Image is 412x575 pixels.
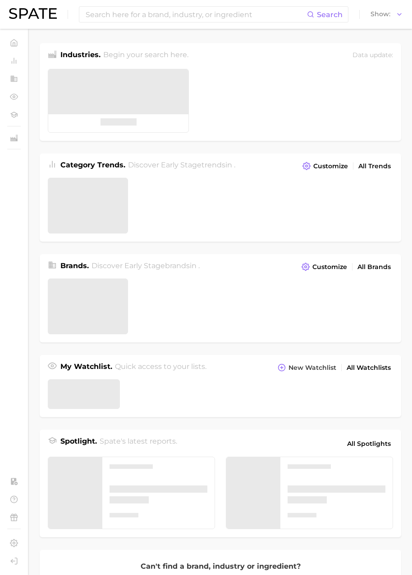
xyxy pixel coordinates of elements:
[312,263,347,271] span: Customize
[275,361,339,374] button: New Watchlist
[358,162,391,170] span: All Trends
[60,436,97,451] h1: Spotlight.
[92,261,200,270] span: Discover Early Stage brands in .
[299,261,349,273] button: Customize
[9,8,57,19] img: SPATE
[60,261,89,270] span: Brands .
[344,362,393,374] a: All Watchlists
[128,161,235,169] span: Discover Early Stage trends in .
[288,364,336,372] span: New Watchlist
[313,162,348,170] span: Customize
[355,261,393,273] a: All Brands
[100,436,177,451] h2: Spate's latest reports.
[60,49,101,62] h1: Industries.
[352,49,393,62] div: Data update:
[85,7,307,22] input: Search here for a brand, industry, or ingredient
[347,364,391,372] span: All Watchlists
[371,12,390,17] span: Show
[356,160,393,172] a: All Trends
[60,161,125,169] span: Category Trends .
[300,160,350,172] button: Customize
[115,361,206,374] h2: Quick access to your lists.
[117,561,324,572] p: Can't find a brand, industry or ingredient?
[103,49,188,62] h2: Begin your search here.
[60,361,112,374] h1: My Watchlist.
[347,438,391,449] span: All Spotlights
[368,9,405,20] button: Show
[7,554,21,568] a: Log out. Currently logged in with e-mail yumi.toki@spate.nyc.
[345,436,393,451] a: All Spotlights
[357,263,391,271] span: All Brands
[317,10,343,19] span: Search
